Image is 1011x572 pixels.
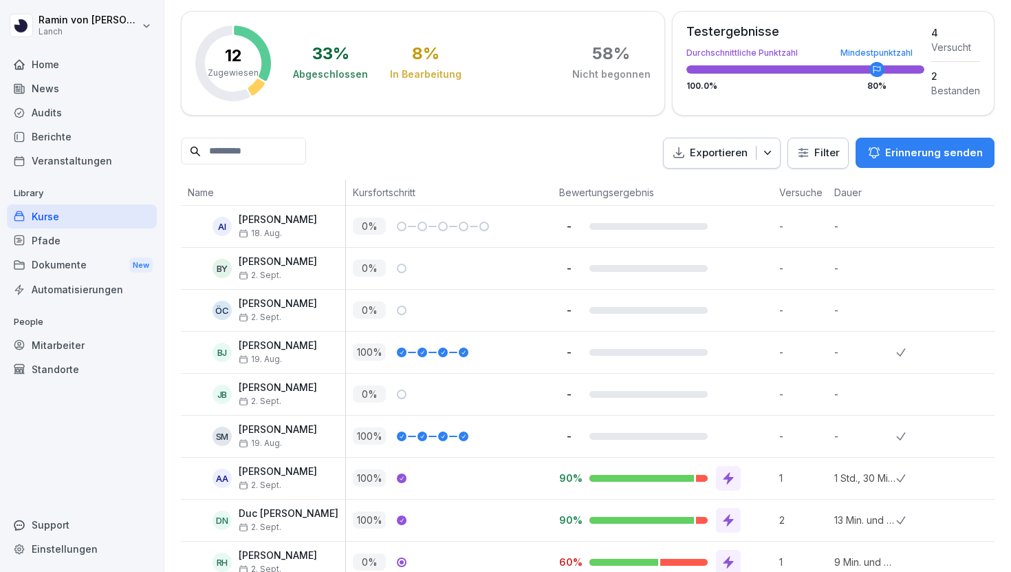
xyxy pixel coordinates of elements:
p: - [834,303,896,317]
div: 4 [931,25,980,40]
p: 0 % [353,553,386,571]
p: - [834,219,896,233]
p: 2 [779,513,827,527]
p: Zugewiesen [208,67,259,79]
span: 19. Aug. [239,438,282,448]
p: Duc [PERSON_NAME] [239,508,338,520]
p: Bewertungsergebnis [559,185,765,200]
p: 0 % [353,385,386,403]
p: Lanch [39,27,139,36]
p: 60% [559,555,578,569]
a: Berichte [7,125,157,149]
p: Erinnerung senden [885,145,983,160]
p: [PERSON_NAME] [239,298,317,310]
p: - [559,262,578,275]
div: Dokumente [7,253,157,278]
span: 2. Sept. [239,271,281,280]
div: Durchschnittliche Punktzahl [686,49,924,57]
p: - [834,261,896,275]
a: News [7,76,157,100]
p: 0 % [353,218,386,235]
p: Library [7,182,157,204]
div: Mindestpunktzahl [840,49,913,57]
a: Mitarbeiter [7,333,157,357]
p: 0 % [353,301,386,319]
p: 0 % [353,259,386,277]
p: - [834,429,896,443]
p: [PERSON_NAME] [239,466,317,478]
p: 100 % [353,427,386,445]
div: DN [213,511,232,530]
div: 33 % [312,45,349,62]
div: 8 % [412,45,439,62]
p: 9 Min. und 51 Sek. [834,555,896,569]
p: Kursfortschritt [353,185,545,200]
p: - [559,388,578,401]
p: - [559,220,578,233]
div: Standorte [7,357,157,381]
p: 100 % [353,511,386,529]
p: - [834,345,896,359]
p: - [559,346,578,359]
p: [PERSON_NAME] [239,256,317,268]
p: 1 Std., 30 Min. und 46 Sek. [834,471,896,485]
button: Filter [788,138,848,168]
a: DokumenteNew [7,253,157,278]
p: 1 [779,555,827,569]
p: - [779,303,827,317]
p: - [559,430,578,443]
div: SM [213,427,232,446]
div: Nicht begonnen [572,67,651,81]
span: 2. Sept. [239,522,281,532]
span: 18. Aug. [239,229,282,238]
p: Dauer [834,185,889,200]
div: 2 [931,69,980,83]
div: Filter [796,146,840,160]
a: Audits [7,100,157,125]
div: Abgeschlossen [293,67,368,81]
p: Name [188,185,338,200]
div: In Bearbeitung [390,67,461,81]
p: - [779,429,827,443]
a: Einstellungen [7,537,157,561]
p: 13 Min. und 59 Sek. [834,513,896,527]
a: Home [7,52,157,76]
div: AI [213,217,232,236]
p: Exportieren [690,145,748,161]
p: 1 [779,471,827,485]
div: 100.0 % [686,82,924,90]
p: - [779,261,827,275]
p: 100 % [353,469,386,487]
p: [PERSON_NAME] [239,382,317,394]
p: [PERSON_NAME] [239,214,317,226]
div: Support [7,513,157,537]
span: 2. Sept. [239,313,281,322]
div: BY [213,259,232,278]
div: 80 % [867,82,887,90]
button: Erinnerung senden [856,138,994,168]
div: Versucht [931,40,980,54]
button: Exportieren [663,138,781,169]
p: [PERSON_NAME] [239,550,317,562]
a: Pfade [7,229,157,253]
div: New [129,257,153,273]
a: Automatisierungen [7,277,157,301]
p: - [559,304,578,317]
div: Bestanden [931,83,980,98]
span: 19. Aug. [239,354,282,364]
div: AA [213,469,232,488]
p: 90% [559,472,578,485]
div: BJ [213,343,232,362]
div: JB [213,385,232,404]
a: Kurse [7,204,157,229]
p: People [7,311,157,333]
p: [PERSON_NAME] [239,424,317,436]
p: - [779,387,827,401]
p: 100 % [353,343,386,361]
